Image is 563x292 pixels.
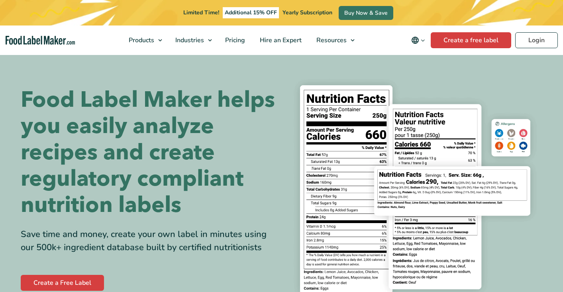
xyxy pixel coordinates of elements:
span: Additional 15% OFF [223,7,279,18]
span: Resources [314,36,347,45]
a: Login [515,32,558,48]
button: Change language [406,32,431,48]
a: Industries [168,25,216,55]
a: Food Label Maker homepage [6,36,75,45]
span: Industries [173,36,205,45]
span: Limited Time! [183,9,219,16]
h1: Food Label Maker helps you easily analyze recipes and create regulatory compliant nutrition labels [21,87,276,218]
a: Pricing [218,25,251,55]
a: Buy Now & Save [339,6,393,20]
a: Products [122,25,166,55]
a: Hire an Expert [253,25,307,55]
span: Hire an Expert [257,36,302,45]
span: Yearly Subscription [282,9,332,16]
span: Products [126,36,155,45]
a: Create a free label [431,32,511,48]
span: Pricing [223,36,246,45]
a: Resources [309,25,359,55]
a: Create a Free Label [21,275,104,291]
div: Save time and money, create your own label in minutes using our 500k+ ingredient database built b... [21,228,276,254]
